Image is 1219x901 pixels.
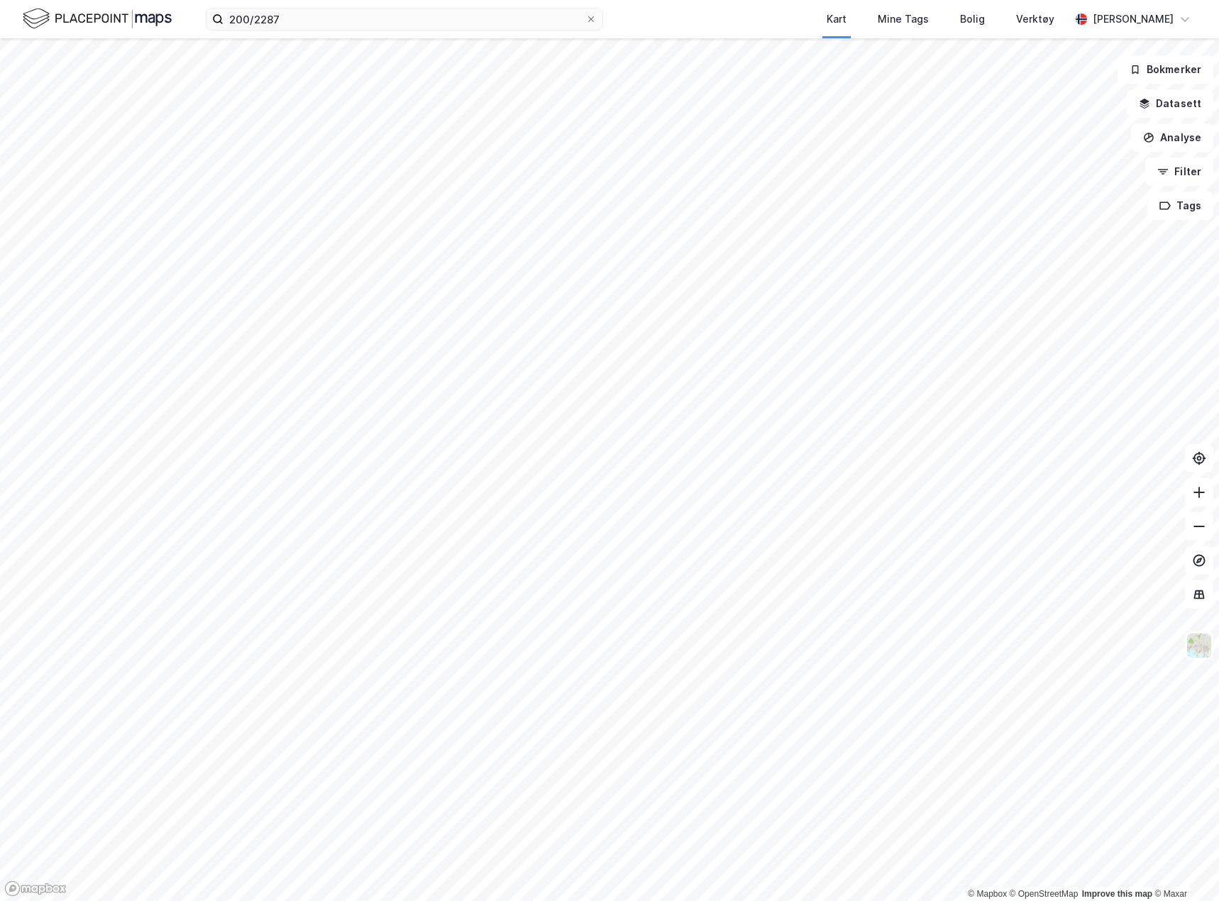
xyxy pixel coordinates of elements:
[1093,11,1174,28] div: [PERSON_NAME]
[1082,889,1152,899] a: Improve this map
[1127,89,1213,118] button: Datasett
[23,6,172,31] img: logo.f888ab2527a4732fd821a326f86c7f29.svg
[968,889,1007,899] a: Mapbox
[960,11,985,28] div: Bolig
[1118,55,1213,84] button: Bokmerker
[1148,833,1219,901] div: Kontrollprogram for chat
[1148,833,1219,901] iframe: Chat Widget
[1016,11,1054,28] div: Verktøy
[4,880,67,897] a: Mapbox homepage
[1131,123,1213,152] button: Analyse
[1186,632,1213,659] img: Z
[1010,889,1079,899] a: OpenStreetMap
[827,11,846,28] div: Kart
[878,11,929,28] div: Mine Tags
[1147,192,1213,220] button: Tags
[1145,157,1213,186] button: Filter
[224,9,585,30] input: Søk på adresse, matrikkel, gårdeiere, leietakere eller personer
